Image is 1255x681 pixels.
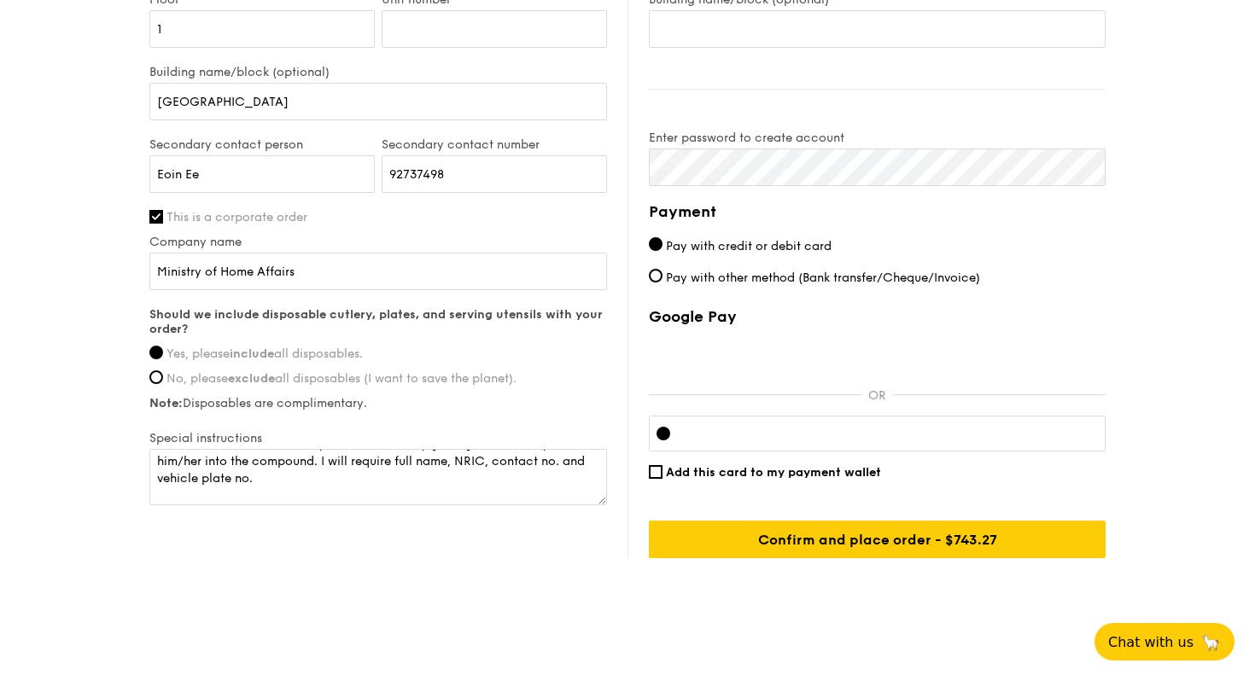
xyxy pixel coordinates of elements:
p: OR [862,388,893,403]
h4: Payment [649,200,1106,224]
span: Pay with other method (Bank transfer/Cheque/Invoice) [666,271,980,285]
span: Yes, please all disposables. [166,346,363,361]
label: Secondary contact person [149,137,375,152]
label: Secondary contact number [382,137,607,152]
input: Yes, pleaseincludeall disposables. [149,346,163,359]
strong: Should we include disposable cutlery, plates, and serving utensils with your order? [149,307,603,336]
label: Enter password to create account [649,131,1106,145]
span: Chat with us [1108,634,1194,650]
label: Google Pay [649,307,1106,326]
label: Disposables are complimentary. [149,396,607,410]
strong: Note: [149,396,183,410]
input: No, pleaseexcludeall disposables (I want to save the planet). [149,370,163,384]
button: Chat with us🦙 [1094,623,1235,661]
input: Confirm and place order - $743.27 [649,521,1106,558]
label: Company name [149,235,607,249]
label: Special instructions [149,431,607,445]
strong: exclude [228,371,275,386]
iframe: Secure payment button frame [649,336,1106,374]
input: Pay with other method (Bank transfer/Cheque/Invoice) [649,269,663,282]
label: Building name/block (optional) [149,65,607,79]
iframe: Secure card payment input frame [684,427,1098,440]
span: 🦙 [1200,632,1221,652]
span: Pay with credit or debit card [666,239,832,253]
span: This is a corporate order [166,210,307,224]
span: Add this card to my payment wallet [666,465,881,480]
input: Pay with credit or debit card [649,237,663,251]
strong: include [230,346,274,361]
span: No, please all disposables (I want to save the planet). [166,371,517,386]
input: This is a corporate order [149,210,163,224]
